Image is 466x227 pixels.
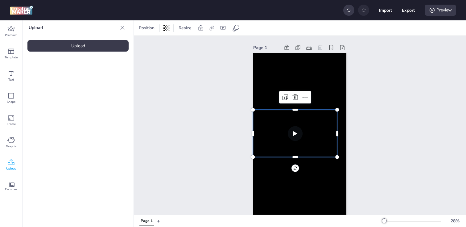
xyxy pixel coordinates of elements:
span: Template [5,55,18,60]
div: Page 1 [141,218,153,224]
div: Page 1 [253,44,280,51]
p: Upload [29,20,118,35]
div: 28 % [447,218,462,224]
button: Import [379,4,392,17]
div: Upload [27,40,129,52]
span: Resize [177,25,193,31]
span: Carousel [5,187,18,192]
img: logo Creative Maker [10,6,33,15]
button: + [157,216,160,226]
span: Shape [7,99,15,104]
div: Tabs [136,216,157,226]
span: Frame [7,122,16,127]
span: Premium [5,33,18,38]
span: Graphic [6,144,17,149]
span: Upload [6,166,16,171]
span: Position [138,25,156,31]
span: Text [8,77,14,82]
div: Preview [425,5,456,16]
button: Export [402,4,415,17]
